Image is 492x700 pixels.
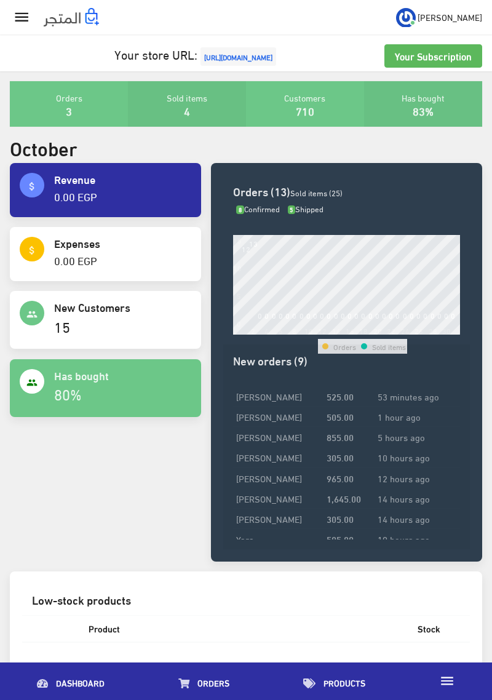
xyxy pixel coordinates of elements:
[236,205,244,215] span: 8
[373,326,382,335] div: 20
[233,529,323,549] td: Yara
[200,47,276,66] span: [URL][DOMAIN_NAME]
[56,675,105,690] span: Dashboard
[32,594,460,605] h3: Low-stock products
[327,410,354,423] strong: 505.00
[375,509,460,529] td: 14 hours ago
[44,8,99,26] img: .
[54,237,191,249] h4: Expenses
[384,44,482,68] a: Your Subscription
[26,181,38,192] i: attach_money
[233,427,323,447] td: [PERSON_NAME]
[184,100,190,121] a: 4
[439,673,455,689] i: 
[114,42,279,65] a: Your store URL:[URL][DOMAIN_NAME]
[327,491,361,505] strong: 1,645.00
[323,675,365,690] span: Products
[401,326,410,335] div: 24
[375,467,460,488] td: 12 hours ago
[279,326,283,335] div: 6
[304,326,313,335] div: 10
[264,326,269,335] div: 4
[26,245,38,256] i: attach_money
[375,407,460,427] td: 1 hour ago
[327,532,354,546] strong: 505.00
[327,430,354,443] strong: 855.00
[387,326,395,335] div: 22
[375,529,460,549] td: 19 hours ago
[233,185,460,197] h3: Orders (13)
[292,326,296,335] div: 8
[233,407,323,427] td: [PERSON_NAME]
[54,301,191,313] h4: New Customers
[388,615,470,642] th: Stock
[375,488,460,508] td: 14 hours ago
[233,467,323,488] td: [PERSON_NAME]
[13,9,31,26] i: 
[233,488,323,508] td: [PERSON_NAME]
[197,675,229,690] span: Orders
[233,354,460,366] h3: New orders (9)
[233,447,323,467] td: [PERSON_NAME]
[246,81,364,127] div: Customers
[54,312,70,339] a: 15
[54,380,82,407] a: 80%
[236,201,280,216] span: Confirmed
[371,339,407,354] td: Sold items
[327,512,354,525] strong: 305.00
[375,447,460,467] td: 10 hours ago
[54,173,191,185] h4: Revenue
[288,205,296,215] span: 5
[327,450,354,464] strong: 305.00
[79,615,388,642] th: Product
[359,326,368,335] div: 18
[318,326,327,335] div: 12
[10,137,77,158] h2: October
[429,326,437,335] div: 28
[233,509,323,529] td: [PERSON_NAME]
[415,326,423,335] div: 26
[396,8,416,28] img: ...
[128,81,246,127] div: Sold items
[327,389,354,403] strong: 525.00
[396,7,482,27] a: ... [PERSON_NAME]
[290,185,343,200] span: Sold items (25)
[66,100,72,121] a: 3
[327,471,354,485] strong: 965.00
[141,666,266,697] a: Orders
[26,377,38,388] i: people
[26,309,38,320] i: people
[233,386,323,406] td: [PERSON_NAME]
[364,81,482,127] div: Has bought
[251,326,255,335] div: 2
[346,326,354,335] div: 16
[418,9,482,25] span: [PERSON_NAME]
[375,427,460,447] td: 5 hours ago
[266,666,402,697] a: Products
[296,100,314,121] a: 710
[375,386,460,406] td: 53 minutes ago
[333,339,357,354] td: Orders
[413,100,434,121] a: 83%
[54,250,97,270] a: 0.00 EGP
[54,369,191,381] h4: Has bought
[54,186,97,206] a: 0.00 EGP
[10,81,128,127] div: Orders
[288,201,324,216] span: Shipped
[332,326,341,335] div: 14
[442,326,451,335] div: 30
